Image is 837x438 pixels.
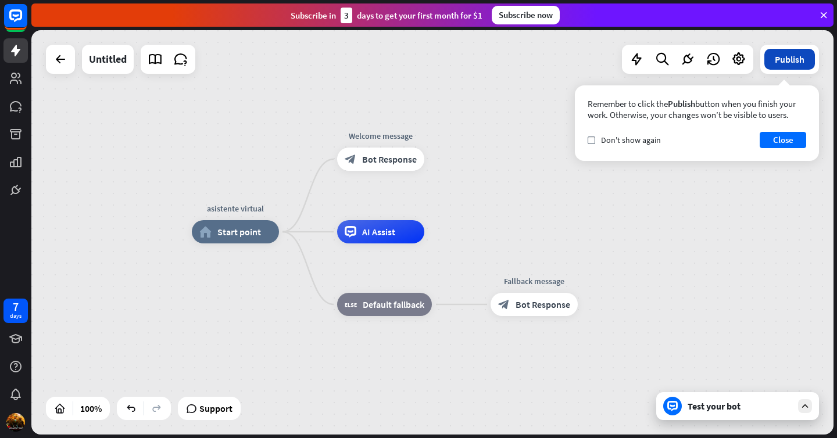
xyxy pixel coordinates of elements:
div: days [10,312,22,320]
a: 7 days [3,299,28,323]
button: Publish [764,49,815,70]
span: Start point [217,226,261,238]
span: Bot Response [516,299,570,310]
i: block_bot_response [498,299,510,310]
span: Default fallback [363,299,424,310]
div: 3 [341,8,352,23]
span: Bot Response [362,153,417,165]
div: Fallback message [482,275,586,287]
div: Subscribe in days to get your first month for $1 [291,8,482,23]
div: asistente virtual [183,203,288,214]
i: block_fallback [345,299,357,310]
i: home_2 [199,226,212,238]
i: block_bot_response [345,153,356,165]
div: 7 [13,301,19,312]
div: 100% [77,399,105,418]
div: Welcome message [328,130,433,142]
div: Subscribe now [492,6,560,24]
span: AI Assist [362,226,395,238]
div: Untitled [89,45,127,74]
div: Remember to click the button when you finish your work. Otherwise, your changes won’t be visible ... [588,98,806,120]
span: Support [199,399,233,418]
span: Don't show again [601,135,661,145]
span: Publish [668,98,695,109]
button: Open LiveChat chat widget [9,5,44,40]
button: Close [760,132,806,148]
div: Test your bot [688,400,792,412]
